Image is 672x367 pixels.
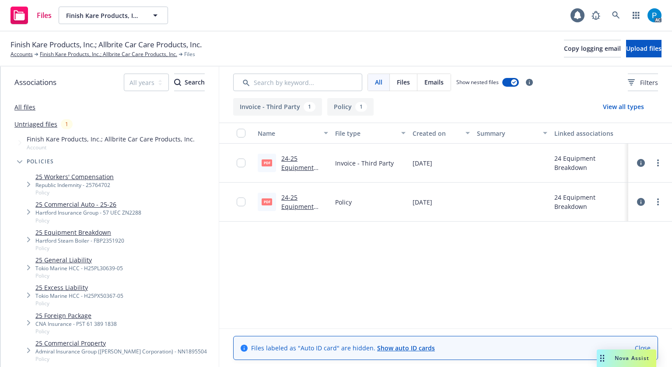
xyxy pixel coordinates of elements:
a: Show auto ID cards [377,344,435,352]
span: pdf [262,159,272,166]
button: Upload files [626,40,661,57]
span: Filters [640,78,658,87]
div: 1 [304,102,315,112]
span: Finish Kare Products, Inc.; Allbrite Car Care Products, Inc. [27,134,195,144]
a: Finish Kare Products, Inc.; Allbrite Car Care Products, Inc. [40,50,177,58]
a: 25 Excess Liability [35,283,123,292]
button: Copy logging email [564,40,621,57]
span: Invoice - Third Party [335,159,394,168]
button: Finish Kare Products, Inc.; Allbrite Car Care Products, Inc. [59,7,168,24]
span: All [375,78,382,87]
div: Search [174,74,205,91]
button: Name [254,123,332,144]
input: Toggle Row Selected [237,159,245,167]
a: 25 Commercial Auto - 25-26 [35,200,141,209]
button: SearchSearch [174,74,205,91]
div: Tokio Marine HCC - H25PL30639-05 [35,265,123,272]
div: Linked associations [554,129,625,138]
span: Files [397,78,410,87]
button: View all types [589,98,658,116]
span: Files [184,50,195,58]
a: 25 General Liability [35,255,123,265]
div: File type [335,129,396,138]
div: Admiral Insurance Group ([PERSON_NAME] Corporation) - NN1895504 [35,348,207,355]
span: Emails [424,78,444,87]
span: Policy [35,300,123,307]
span: Files labeled as "Auto ID card" are hidden. [251,343,435,353]
span: pdf [262,198,272,205]
button: Policy [327,98,374,116]
span: Policy [35,328,117,335]
span: Policy [35,189,114,196]
a: Close [635,343,651,353]
div: 24 Equipment Breakdown [554,154,625,172]
div: Hartford Steam Boiler - FBP2351920 [35,237,124,244]
span: Finish Kare Products, Inc.; Allbrite Car Care Products, Inc. [10,39,202,50]
div: Hartford Insurance Group - 57 UEC ZN2288 [35,209,141,216]
div: Name [258,129,318,138]
div: Tokio Marine HCC - H25PX50367-05 [35,292,123,300]
input: Search by keyword... [233,74,362,91]
div: Summary [477,129,538,138]
a: 25 Foreign Package [35,311,117,320]
a: 25 Workers' Compensation [35,172,114,181]
span: Files [37,12,52,19]
span: Policies [27,159,54,164]
a: more [653,197,663,207]
a: Report a Bug [587,7,605,24]
a: more [653,158,663,168]
a: 25 Commercial Property [35,339,207,348]
button: Invoice - Third Party [233,98,322,116]
div: Drag to move [597,349,608,367]
span: [DATE] [413,198,432,207]
a: Switch app [627,7,645,24]
input: Toggle Row Selected [237,198,245,206]
span: Upload files [626,44,661,53]
a: Files [7,3,55,28]
button: Filters [628,74,658,91]
span: Policy [35,217,141,224]
a: 24-25 Equipment Breakdown Policy for Finish Kare.pdf [281,193,327,238]
span: Finish Kare Products, Inc.; Allbrite Car Care Products, Inc. [66,11,142,20]
button: Linked associations [551,123,628,144]
span: Policy [335,198,352,207]
a: All files [14,103,35,111]
span: Nova Assist [615,354,649,362]
a: Search [607,7,625,24]
button: File type [332,123,409,144]
span: [DATE] [413,159,432,168]
span: Policy [35,244,124,252]
span: Copy logging email [564,44,621,53]
a: Untriaged files [14,120,57,129]
div: CNA Insurance - PST 61 389 1838 [35,320,117,328]
svg: Search [174,79,181,86]
span: Policy [35,272,123,279]
a: Accounts [10,50,33,58]
img: photo [647,8,661,22]
span: Show nested files [456,78,499,86]
div: 24 Equipment Breakdown [554,193,625,211]
div: Created on [413,129,460,138]
div: 1 [355,102,367,112]
div: Republic Indemnity - 25764702 [35,181,114,189]
button: Nova Assist [597,349,656,367]
div: 1 [61,119,73,129]
input: Select all [237,129,245,138]
a: 25 Equipment Breakdown [35,228,124,237]
span: Filters [628,78,658,87]
span: Associations [14,77,56,88]
span: Policy [35,355,207,363]
button: Summary [473,123,551,144]
button: Created on [409,123,473,144]
a: 24-25 Equipment Breakdown Invoice for Finish Kare.pdf [281,154,326,199]
span: Account [27,144,195,151]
